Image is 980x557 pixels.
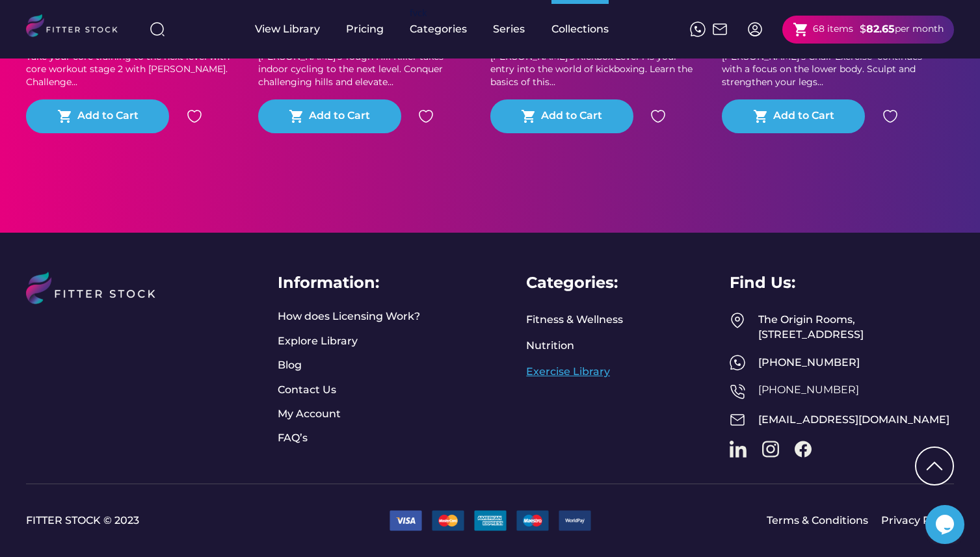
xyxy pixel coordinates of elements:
button: shopping_cart [289,109,304,124]
img: 1.png [390,510,422,530]
div: per month [895,23,944,36]
div: fvck [410,6,427,19]
img: Frame%2049.svg [730,313,745,328]
a: My Account [278,407,341,421]
div: $ [860,22,866,36]
a: Terms & Conditions [767,513,868,528]
img: 22.png [474,510,507,530]
img: heart.svg [650,109,666,124]
div: Collections [551,22,609,36]
img: meteor-icons_whatsapp%20%281%29.svg [690,21,706,37]
img: Frame%2050.svg [730,383,745,399]
a: FAQ’s [278,431,310,445]
div: [PERSON_NAME]'s Kickbox Level 1 is your entry into the world of kickboxing. Learn the basics of t... [490,51,703,89]
strong: 82.65 [866,23,895,35]
img: LOGO%20%281%29.svg [26,272,171,336]
div: Add to Cart [773,109,834,124]
div: Information: [278,272,379,294]
img: 9.png [559,510,591,530]
img: meteor-icons_whatsapp%20%281%29.svg [730,355,745,370]
a: [EMAIL_ADDRESS][DOMAIN_NAME] [758,413,949,426]
img: 2.png [432,510,464,530]
img: Frame%2051.svg [712,21,728,37]
a: How does Licensing Work? [278,309,420,324]
div: Pricing [346,22,384,36]
img: Group%201000002322%20%281%29.svg [916,448,953,484]
div: The Origin Rooms, [STREET_ADDRESS] [758,313,954,342]
button: shopping_cart [521,109,536,124]
button: shopping_cart [57,109,73,124]
button: shopping_cart [793,21,809,38]
div: [PERSON_NAME]'s Chair Exercise continues with a focus on the lower body. Sculpt and strengthen yo... [722,51,934,89]
div: 68 items [813,23,853,36]
a: Fitness & Wellness [526,313,623,327]
img: Frame%2051.svg [730,412,745,428]
a: Contact Us [278,383,336,397]
a: FITTER STOCK © 2023 [26,513,380,528]
div: Series [493,22,525,36]
a: Nutrition [526,339,574,353]
div: Add to Cart [309,109,370,124]
div: Categories: [526,272,618,294]
img: LOGO.svg [26,14,129,41]
a: [PHONE_NUMBER] [758,383,859,396]
img: heart.svg [187,109,202,124]
a: Explore Library [278,334,358,348]
img: 3.png [516,510,549,530]
a: Privacy Policy [881,513,954,528]
div: [PHONE_NUMBER] [758,356,954,370]
div: View Library [255,22,320,36]
img: profile-circle.svg [747,21,763,37]
div: Categories [410,22,467,36]
img: search-normal%203.svg [150,21,165,37]
div: [PERSON_NAME]'s Tough Hill Killer takes indoor cycling to the next level. Conquer challenging hil... [258,51,471,89]
img: heart.svg [882,109,898,124]
div: Add to Cart [541,109,602,124]
img: heart.svg [418,109,434,124]
div: Add to Cart [77,109,139,124]
a: Exercise Library [526,365,610,379]
button: shopping_cart [753,109,769,124]
div: Take your core training to the next level with core workout stage 2 with [PERSON_NAME]. Challenge... [26,51,239,89]
a: Blog [278,358,310,372]
div: Find Us: [730,272,795,294]
iframe: chat widget [925,505,967,544]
